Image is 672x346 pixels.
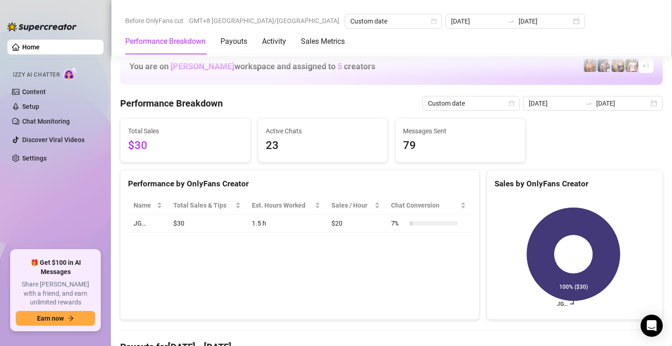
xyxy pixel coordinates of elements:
[22,43,40,51] a: Home
[128,197,168,215] th: Name
[63,67,78,80] img: AI Chatter
[519,16,571,26] input: End date
[625,59,638,72] img: Hector
[391,200,458,210] span: Chat Conversion
[13,71,60,79] span: Izzy AI Chatter
[391,218,406,228] span: 7 %
[301,36,345,47] div: Sales Metrics
[128,137,243,155] span: $30
[22,136,85,143] a: Discover Viral Videos
[128,126,243,136] span: Total Sales
[22,103,39,110] a: Setup
[173,200,233,210] span: Total Sales & Tips
[350,14,436,28] span: Custom date
[7,22,77,31] img: logo-BBDzfeDw.svg
[495,178,655,190] div: Sales by OnlyFans Creator
[252,200,313,210] div: Est. Hours Worked
[128,215,168,233] td: JG…
[529,98,581,108] input: Start date
[596,98,649,108] input: End date
[326,197,386,215] th: Sales / Hour
[641,315,663,337] div: Open Intercom Messenger
[168,215,246,233] td: $30
[428,96,514,110] span: Custom date
[128,178,471,190] div: Performance by OnlyFans Creator
[337,61,342,71] span: 5
[326,215,386,233] td: $20
[642,60,650,71] span: + 1
[220,36,247,47] div: Payouts
[22,155,47,162] a: Settings
[16,258,95,276] span: 🎁 Get $100 in AI Messages
[598,59,611,72] img: Axel
[507,18,515,25] span: swap-right
[584,59,597,72] img: JG
[331,200,373,210] span: Sales / Hour
[509,101,514,106] span: calendar
[266,137,380,155] span: 23
[557,301,568,307] text: JG…
[507,18,515,25] span: to
[120,97,223,110] h4: Performance Breakdown
[246,215,326,233] td: 1.5 h
[171,61,234,71] span: [PERSON_NAME]
[125,14,183,28] span: Before OnlyFans cut
[67,315,74,322] span: arrow-right
[22,118,70,125] a: Chat Monitoring
[266,126,380,136] span: Active Chats
[16,280,95,307] span: Share [PERSON_NAME] with a friend, and earn unlimited rewards
[37,315,64,322] span: Earn now
[585,100,593,107] span: to
[585,100,593,107] span: swap-right
[16,311,95,326] button: Earn nowarrow-right
[262,36,286,47] div: Activity
[168,197,246,215] th: Total Sales & Tips
[611,59,624,72] img: Osvaldo
[125,36,206,47] div: Performance Breakdown
[403,126,518,136] span: Messages Sent
[189,14,339,28] span: GMT+8 [GEOGRAPHIC_DATA]/[GEOGRAPHIC_DATA]
[134,200,155,210] span: Name
[451,16,504,26] input: Start date
[385,197,471,215] th: Chat Conversion
[403,137,518,155] span: 79
[129,61,375,72] h1: You are on workspace and assigned to creators
[22,88,46,95] a: Content
[431,18,437,24] span: calendar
